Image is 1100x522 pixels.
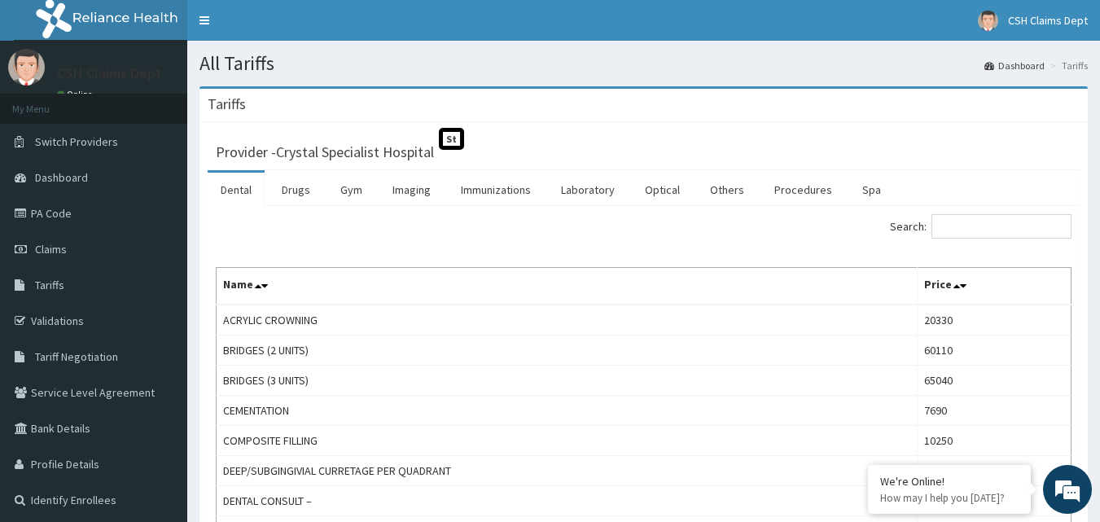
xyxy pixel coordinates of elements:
span: Tariffs [35,278,64,292]
span: CSH Claims Dept [1008,13,1088,28]
td: DENTAL CONSULT – [217,486,918,516]
td: 10250 [917,426,1071,456]
a: Dashboard [984,59,1045,72]
div: We're Online! [880,474,1019,489]
a: Immunizations [448,173,544,207]
td: CEMENTATION [217,396,918,426]
td: 65040 [917,366,1071,396]
p: CSH Claims Dept [57,66,162,81]
td: 5770 [917,456,1071,486]
td: ACRYLIC CROWNING [217,305,918,336]
td: 60110 [917,336,1071,366]
p: How may I help you today? [880,491,1019,505]
th: Price [917,268,1071,305]
td: BRIDGES (2 UNITS) [217,336,918,366]
a: Spa [849,173,894,207]
td: COMPOSITE FILLING [217,426,918,456]
span: Dashboard [35,170,88,185]
span: Tariff Negotiation [35,349,118,364]
span: Claims [35,242,67,257]
span: St [439,128,464,150]
a: Drugs [269,173,323,207]
h3: Tariffs [208,97,246,112]
a: Imaging [379,173,444,207]
span: Switch Providers [35,134,118,149]
a: Procedures [761,173,845,207]
td: 7690 [917,396,1071,426]
input: Search: [931,214,1072,239]
h1: All Tariffs [199,53,1088,74]
a: Gym [327,173,375,207]
th: Name [217,268,918,305]
li: Tariffs [1046,59,1088,72]
img: User Image [8,49,45,86]
a: Optical [632,173,693,207]
td: 20330 [917,305,1071,336]
td: DEEP/SUBGINGIVIAL CURRETAGE PER QUADRANT [217,456,918,486]
td: BRIDGES (3 UNITS) [217,366,918,396]
a: Laboratory [548,173,628,207]
img: User Image [978,11,998,31]
a: Online [57,89,96,100]
a: Others [697,173,757,207]
label: Search: [890,214,1072,239]
a: Dental [208,173,265,207]
h3: Provider - Crystal Specialist Hospital [216,145,434,160]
